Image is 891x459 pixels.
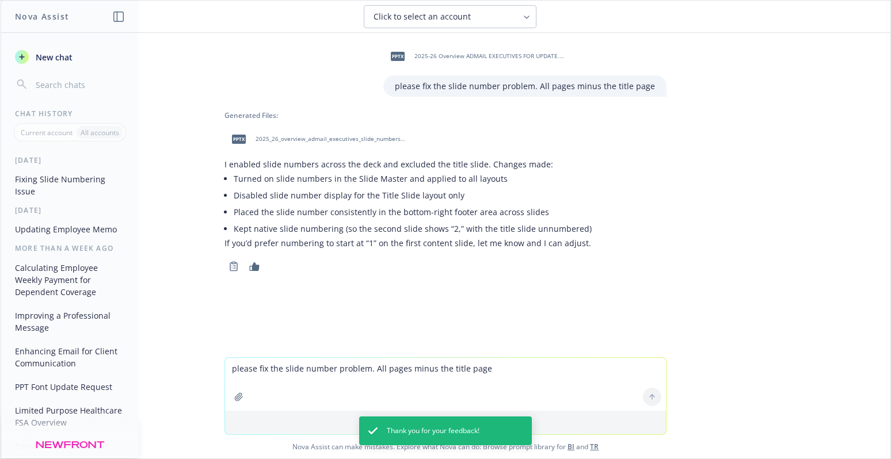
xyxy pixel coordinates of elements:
[10,220,130,239] button: Updating Employee Memo
[383,42,568,71] div: pptx2025-26 Overview ADMAIL EXECUTIVES FOR UPDATE.pptx
[232,135,246,143] span: pptx
[10,47,130,67] button: New chat
[256,135,406,143] span: 2025_26_overview_admail_executives_slide_numbers_fixed.pptx
[387,426,479,436] span: Thank you for your feedback!
[10,377,130,396] button: PPT Font Update Request
[374,11,471,22] span: Click to select an account
[229,261,239,271] svg: Copy to clipboard
[21,128,73,137] p: Current account
[224,125,409,154] div: pptx2025_26_overview_admail_executives_slide_numbers_fixed.pptx
[414,52,565,60] span: 2025-26 Overview ADMAIL EXECUTIVES FOR UPDATE.pptx
[234,204,592,220] li: Placed the slide number consistently in the bottom-right footer area across slides
[234,170,592,187] li: Turned on slide numbers in the Slide Master and applied to all layouts
[33,51,73,63] span: New chat
[81,128,119,137] p: All accounts
[1,243,139,253] div: More than a week ago
[1,109,139,118] div: Chat History
[1,155,139,165] div: [DATE]
[224,158,592,170] p: I enabled slide numbers across the deck and excluded the title slide. Changes made:
[10,258,130,301] button: Calculating Employee Weekly Payment for Dependent Coverage
[15,10,69,22] h1: Nova Assist
[395,80,655,92] p: please fix the slide number problem. All pages minus the title page
[33,76,125,93] input: Search chats
[1,205,139,215] div: [DATE]
[10,401,130,432] button: Limited Purpose Healthcare FSA Overview
[10,342,130,373] button: Enhancing Email for Client Communication
[224,110,667,120] div: Generated Files:
[224,237,592,249] p: If you’d prefer numbering to start at “1” on the first content slide, let me know and I can adjust.
[364,5,536,28] button: Click to select an account
[232,418,659,427] p: Web search is disabled when a file is uploaded
[234,220,592,237] li: Kept native slide numbering (so the second slide shows “2,” with the title slide unnumbered)
[10,170,130,201] button: Fixing Slide Numbering Issue
[10,306,130,337] button: Improving a Professional Message
[234,187,592,204] li: Disabled slide number display for the Title Slide layout only
[568,442,574,452] a: BI
[391,52,405,60] span: pptx
[590,442,599,452] a: TR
